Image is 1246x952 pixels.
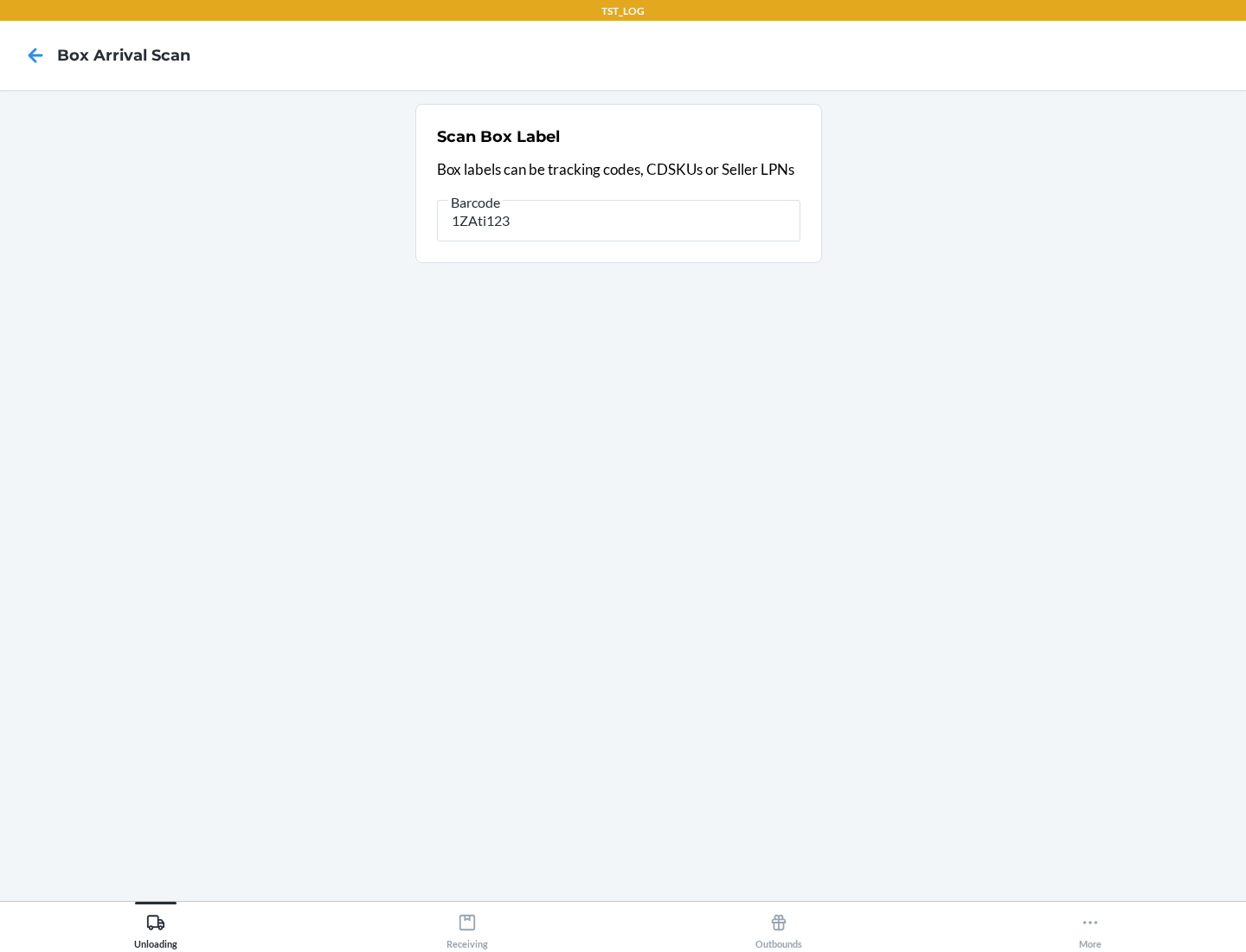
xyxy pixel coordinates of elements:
[437,200,800,241] input: Barcode
[57,44,190,67] h4: Box Arrival Scan
[934,902,1246,949] button: More
[437,158,800,181] p: Box labels can be tracking codes, CDSKUs or Seller LPNs
[1079,906,1101,949] div: More
[623,902,934,949] button: Outbounds
[134,906,177,949] div: Unloading
[601,3,645,19] p: TST_LOG
[446,906,488,949] div: Receiving
[755,906,802,949] div: Outbounds
[448,194,503,211] span: Barcode
[311,902,623,949] button: Receiving
[437,125,560,148] h2: Scan Box Label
